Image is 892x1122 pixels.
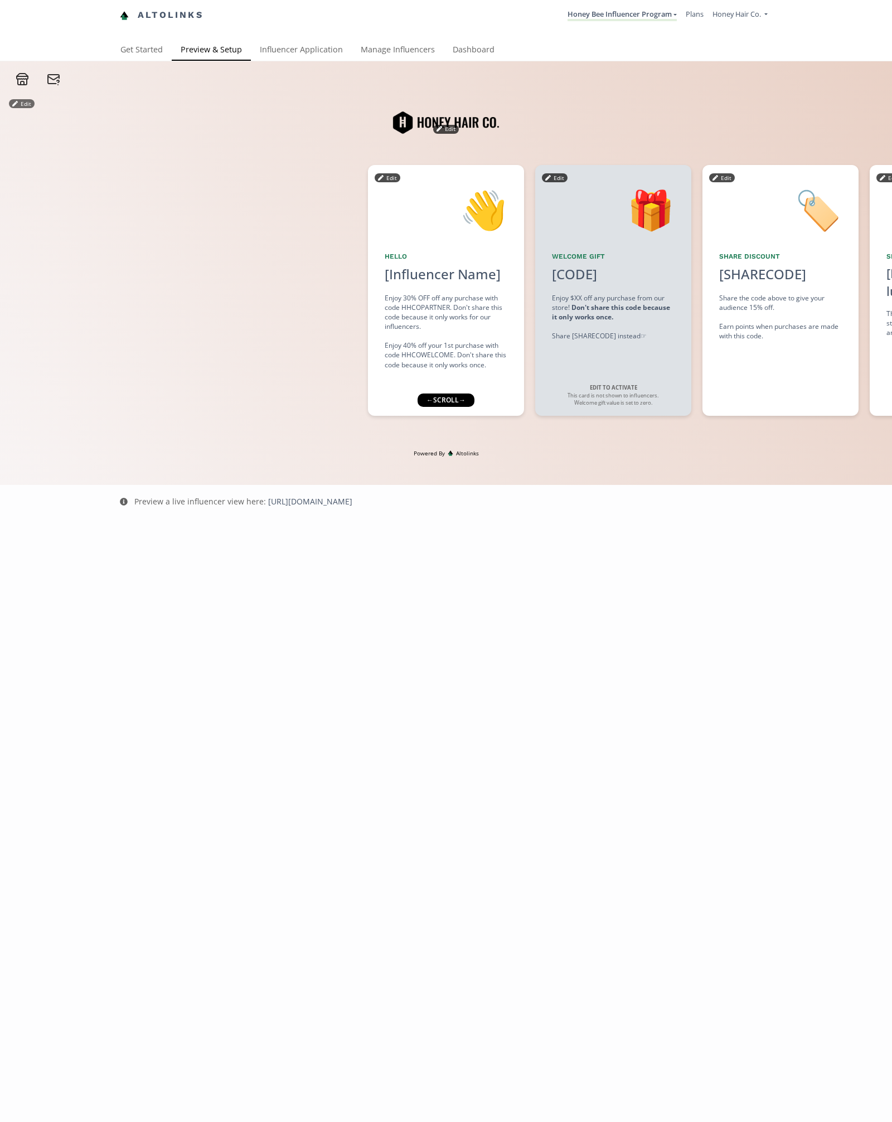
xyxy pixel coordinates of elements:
[385,182,507,239] div: 👋
[568,9,677,21] a: Honey Bee Influencer Program
[134,496,352,507] div: Preview a live influencer view here:
[385,252,507,261] div: Hello
[268,496,352,507] a: [URL][DOMAIN_NAME]
[557,384,669,407] div: This card is not shown to influencers. Welcome gift value is set to zero.
[418,394,474,407] div: ← scroll →
[686,9,704,19] a: Plans
[390,95,502,150] img: QrgWYwbcqp6j
[385,293,507,370] div: Enjoy 30% OFF off any purchase with code HHCOPARTNER. Don't share this code because it only works...
[414,449,445,457] span: Powered By
[456,449,479,457] span: Altolinks
[251,40,352,62] a: Influencer Application
[172,40,251,62] a: Preview & Setup
[545,265,604,284] div: [CODE]
[385,265,507,284] div: [Influencer Name]
[9,99,35,108] button: Edit
[111,40,172,62] a: Get Started
[719,293,842,341] div: Share the code above to give your audience 15% off. Earn points when purchases are made with this...
[552,182,675,239] div: 🎁
[712,9,761,19] span: Honey Hair Co.
[719,252,842,261] div: Share Discount
[542,173,568,182] button: Edit
[375,173,400,182] button: Edit
[719,182,842,239] div: 🏷️
[590,384,637,391] strong: EDIT TO ACTIVATE
[120,6,203,25] a: Altolinks
[719,265,806,284] div: [SHARECODE]
[444,40,503,62] a: Dashboard
[352,40,444,62] a: Manage Influencers
[120,11,129,20] img: favicon-32x32.png
[709,173,735,182] button: Edit
[552,252,675,261] div: Welcome Gift
[552,303,670,322] strong: Don't share this code because it only works once.
[448,450,453,456] img: favicon-32x32.png
[712,9,768,22] a: Honey Hair Co.
[433,125,459,134] button: Edit
[552,293,675,341] div: Enjoy $XX off any purchase from our store! Share [SHARECODE] instead ☞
